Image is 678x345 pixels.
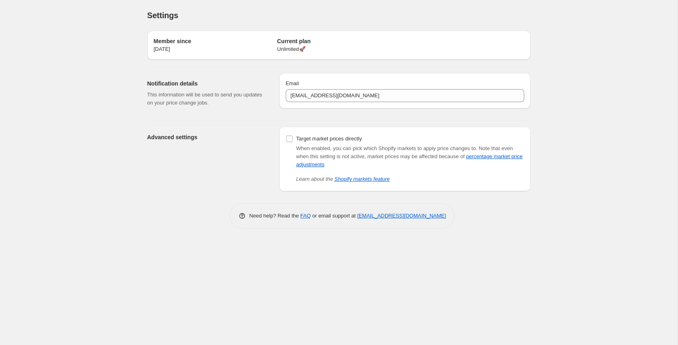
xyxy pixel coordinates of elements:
[147,91,266,107] p: This information will be used to send you updates on your price change jobs.
[296,145,523,167] span: Note that even when this setting is not active, market prices may be affected because of
[154,45,277,53] p: [DATE]
[296,136,362,142] span: Target market prices directly
[311,213,357,219] span: or email support at
[277,37,400,45] h2: Current plan
[286,80,299,86] span: Email
[147,133,266,141] h2: Advanced settings
[147,79,266,88] h2: Notification details
[249,213,301,219] span: Need help? Read the
[296,145,477,151] span: When enabled, you can pick which Shopify markets to apply price changes to.
[296,176,390,182] i: Learn about the
[300,213,311,219] a: FAQ
[277,45,400,53] p: Unlimited 🚀
[335,176,390,182] a: Shopify markets feature
[154,37,277,45] h2: Member since
[357,213,446,219] a: [EMAIL_ADDRESS][DOMAIN_NAME]
[147,11,178,20] span: Settings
